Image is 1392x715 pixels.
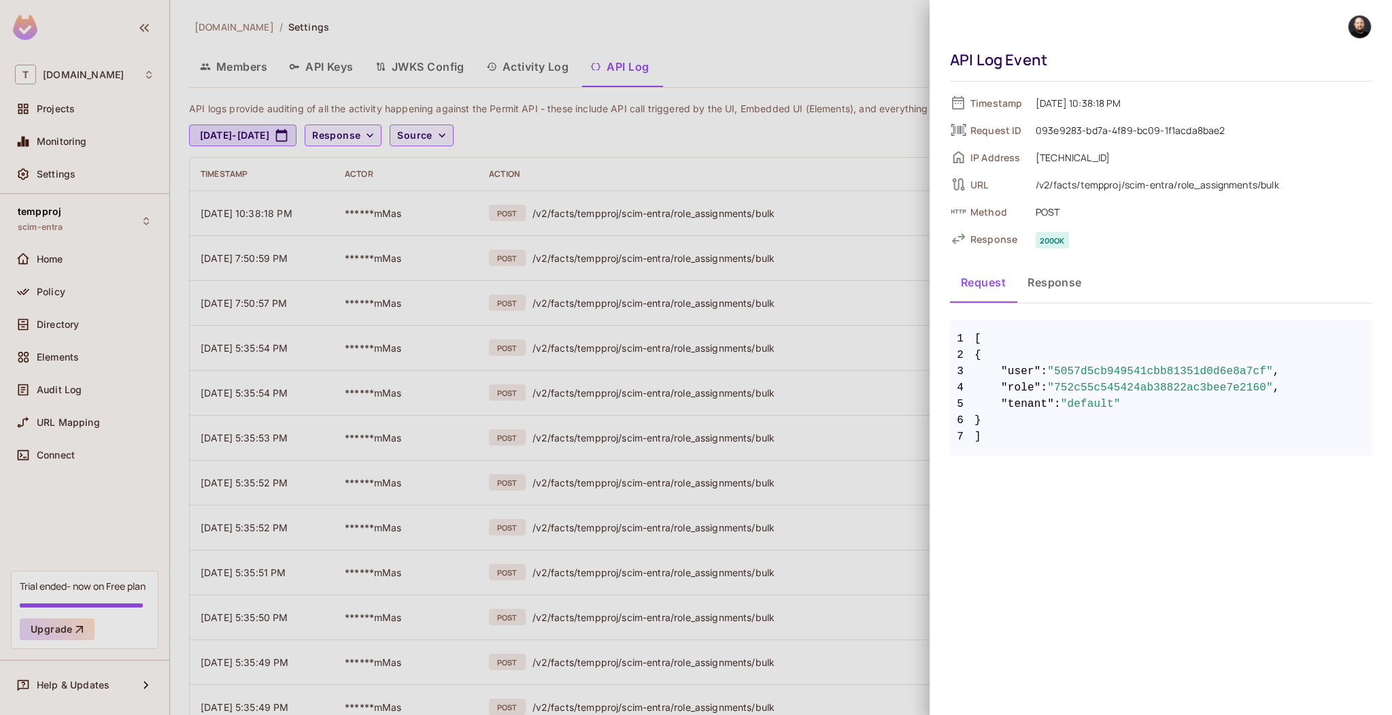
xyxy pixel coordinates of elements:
[1047,380,1273,396] span: "752c55c545424ab38822ac3bee7e2160"
[970,233,1025,246] span: Response
[950,429,974,445] span: 7
[1029,122,1372,138] span: 093e9283-bd7a-4f89-bc09-1f1acda8bae2
[1029,95,1372,111] span: [DATE] 10:38:18 PM
[1273,363,1280,380] span: ,
[970,151,1025,164] span: IP Address
[950,331,974,347] span: 1
[1054,396,1061,412] span: :
[970,97,1025,110] span: Timestamp
[1036,232,1069,248] span: 200 ok
[1001,363,1041,380] span: "user"
[1041,380,1048,396] span: :
[1017,265,1093,299] button: Response
[950,380,974,396] span: 4
[950,412,974,429] span: 6
[974,331,981,347] span: [
[950,412,1372,429] span: }
[970,124,1025,137] span: Request ID
[1061,396,1121,412] span: "default"
[950,363,974,380] span: 3
[1036,178,1372,193] div: /v2/facts/tempproj/scim-entra/role_assignments/bulk
[950,265,1017,299] button: Request
[1029,203,1372,220] span: POST
[1273,380,1280,396] span: ,
[1047,363,1273,380] span: "5057d5cb949541cbb81351d0d6e8a7cf"
[1041,363,1048,380] span: :
[950,347,974,363] span: 2
[1348,16,1371,38] img: Thomas kirk
[950,347,1372,363] span: {
[1029,149,1372,165] span: [TECHNICAL_ID]
[970,178,1025,191] span: URL
[1001,380,1041,396] span: "role"
[950,50,1365,70] div: API Log Event
[950,396,974,412] span: 5
[1001,396,1054,412] span: "tenant"
[950,429,1372,445] span: ]
[970,205,1025,218] span: Method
